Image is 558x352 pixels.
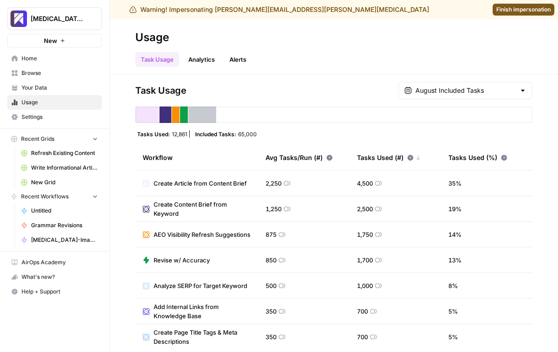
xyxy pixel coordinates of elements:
[448,256,462,265] span: 13 %
[17,218,102,233] a: Grammar Revisions
[7,80,102,95] a: Your Data
[137,130,170,138] span: Tasks Used:
[7,66,102,80] a: Browse
[266,332,276,341] span: 350
[448,145,507,170] div: Tasks Used (%)
[172,130,187,138] span: 12,861
[17,146,102,160] a: Refresh Existing Content
[17,233,102,247] a: [MEDICAL_DATA]-Image-Gen
[7,284,102,299] button: Help + Support
[154,179,247,188] span: Create Article from Content Brief
[224,52,252,67] a: Alerts
[7,34,102,48] button: New
[266,145,333,170] div: Avg Tasks/Run (#)
[21,113,98,121] span: Settings
[7,255,102,270] a: AirOps Academy
[357,145,421,170] div: Tasks Used (#)
[357,281,373,290] span: 1,000
[31,236,98,244] span: [MEDICAL_DATA]-Image-Gen
[21,288,98,296] span: Help + Support
[448,307,458,316] span: 5 %
[154,230,250,239] span: AEO Visibility Refresh Suggestions
[266,256,276,265] span: 850
[135,30,169,45] div: Usage
[357,256,373,265] span: 1,700
[7,7,102,30] button: Workspace: Overjet - Test
[135,84,186,97] span: Task Usage
[21,69,98,77] span: Browse
[31,178,98,187] span: New Grid
[154,281,247,290] span: Analyze SERP for Target Keyword
[266,204,282,213] span: 1,250
[493,4,554,16] a: Finish impersonation
[7,110,102,124] a: Settings
[7,270,102,284] button: What's new?
[21,192,69,201] span: Recent Workflows
[21,84,98,92] span: Your Data
[448,179,462,188] span: 35 %
[154,302,251,320] span: Add Internal Links from Knowledge Base
[415,86,515,95] input: August Included Tasks
[44,36,57,45] span: New
[129,5,429,14] div: Warning! Impersonating [PERSON_NAME][EMAIL_ADDRESS][PERSON_NAME][MEDICAL_DATA]
[17,175,102,190] a: New Grid
[7,51,102,66] a: Home
[357,332,368,341] span: 700
[448,230,462,239] span: 14 %
[448,281,458,290] span: 8 %
[17,160,102,175] a: Write Informational Article
[7,132,102,146] button: Recent Grids
[31,164,98,172] span: Write Informational Article
[448,332,458,341] span: 5 %
[357,307,368,316] span: 700
[266,307,276,316] span: 350
[357,179,373,188] span: 4,500
[143,256,210,265] a: Revise w/ Accuracy
[21,258,98,267] span: AirOps Academy
[154,200,251,218] span: Create Content Brief from Keyword
[21,98,98,107] span: Usage
[31,149,98,157] span: Refresh Existing Content
[357,230,373,239] span: 1,750
[195,130,236,138] span: Included Tasks:
[17,203,102,218] a: Untitled
[21,135,54,143] span: Recent Grids
[7,95,102,110] a: Usage
[448,204,462,213] span: 19 %
[143,145,251,170] div: Workflow
[266,179,282,188] span: 2,250
[31,14,86,23] span: [MEDICAL_DATA] - Test
[135,52,179,67] a: Task Usage
[31,207,98,215] span: Untitled
[238,130,257,138] span: 65,000
[183,52,220,67] a: Analytics
[8,270,101,284] div: What's new?
[11,11,27,27] img: Overjet - Test Logo
[7,190,102,203] button: Recent Workflows
[21,54,98,63] span: Home
[154,328,251,346] span: Create Page Title Tags & Meta Descriptions
[266,281,276,290] span: 500
[496,5,551,14] span: Finish impersonation
[154,256,210,265] span: Revise w/ Accuracy
[357,204,373,213] span: 2,500
[31,221,98,229] span: Grammar Revisions
[266,230,276,239] span: 875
